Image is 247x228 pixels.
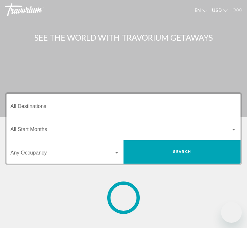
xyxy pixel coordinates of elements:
[195,6,207,15] button: Change language
[5,33,242,42] h1: SEE THE WORLD WITH TRAVORIUM GETAWAYS
[173,150,191,154] span: Search
[212,8,222,13] span: USD
[195,8,201,13] span: en
[221,202,242,223] iframe: Button to launch messaging window
[5,3,120,16] a: Travorium
[123,140,240,164] button: Search
[212,6,228,15] button: Change currency
[6,94,240,164] div: Search widget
